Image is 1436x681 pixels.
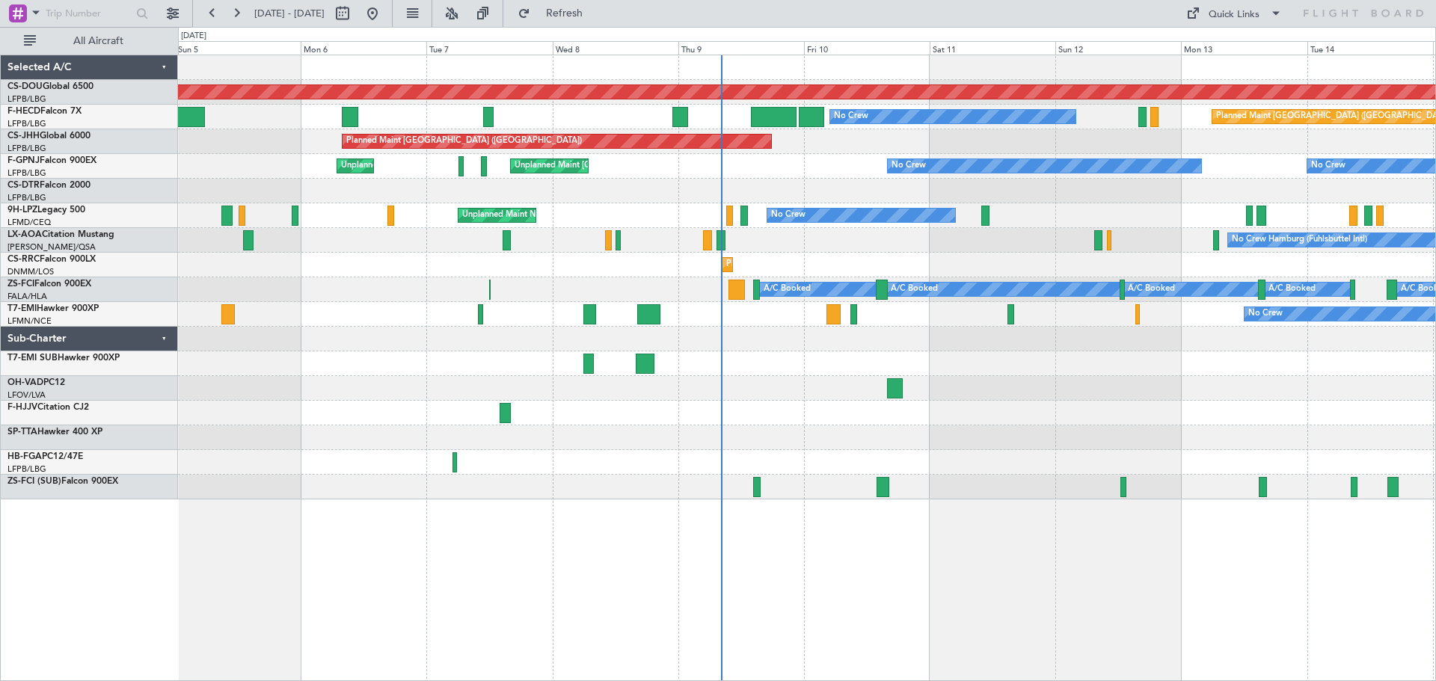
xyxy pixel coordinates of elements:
[834,105,868,128] div: No Crew
[7,477,61,486] span: ZS-FCI (SUB)
[7,82,93,91] a: CS-DOUGlobal 6500
[7,206,85,215] a: 9H-LPZLegacy 500
[7,132,40,141] span: CS-JHH
[341,155,587,177] div: Unplanned Maint [GEOGRAPHIC_DATA] ([GEOGRAPHIC_DATA])
[7,280,34,289] span: ZS-FCI
[7,156,40,165] span: F-GPNJ
[771,204,806,227] div: No Crew
[7,107,82,116] a: F-HECDFalcon 7X
[7,167,46,179] a: LFPB/LBG
[1311,155,1346,177] div: No Crew
[511,1,601,25] button: Refresh
[7,266,54,277] a: DNMM/LOS
[7,217,51,228] a: LFMD/CEQ
[7,107,40,116] span: F-HECD
[7,304,99,313] a: T7-EMIHawker 900XP
[7,82,43,91] span: CS-DOU
[1209,7,1259,22] div: Quick Links
[1248,303,1283,325] div: No Crew
[678,41,804,55] div: Thu 9
[7,241,96,253] a: [PERSON_NAME]/QSA
[726,253,881,276] div: Planned Maint Lagos ([PERSON_NAME])
[891,278,938,301] div: A/C Booked
[7,428,37,437] span: SP-TTA
[7,230,114,239] a: LX-AOACitation Mustang
[1179,1,1289,25] button: Quick Links
[7,143,46,154] a: LFPB/LBG
[930,41,1055,55] div: Sat 11
[175,41,301,55] div: Sun 5
[7,181,90,190] a: CS-DTRFalcon 2000
[533,8,596,19] span: Refresh
[254,7,325,20] span: [DATE] - [DATE]
[301,41,426,55] div: Mon 6
[1307,41,1433,55] div: Tue 14
[1181,41,1307,55] div: Mon 13
[7,118,46,129] a: LFPB/LBG
[7,428,102,437] a: SP-TTAHawker 400 XP
[7,206,37,215] span: 9H-LPZ
[892,155,926,177] div: No Crew
[7,477,118,486] a: ZS-FCI (SUB)Falcon 900EX
[7,315,52,327] a: LFMN/NCE
[7,230,42,239] span: LX-AOA
[7,403,37,412] span: F-HJJV
[7,255,40,264] span: CS-RRC
[39,36,158,46] span: All Aircraft
[7,93,46,105] a: LFPB/LBG
[7,403,89,412] a: F-HJJVCitation CJ2
[7,280,91,289] a: ZS-FCIFalcon 900EX
[764,278,811,301] div: A/C Booked
[16,29,162,53] button: All Aircraft
[7,255,96,264] a: CS-RRCFalcon 900LX
[7,156,96,165] a: F-GPNJFalcon 900EX
[7,291,47,302] a: FALA/HLA
[515,155,761,177] div: Unplanned Maint [GEOGRAPHIC_DATA] ([GEOGRAPHIC_DATA])
[7,389,46,401] a: LFOV/LVA
[181,30,206,43] div: [DATE]
[7,452,42,461] span: HB-FGA
[7,378,43,387] span: OH-VAD
[462,204,639,227] div: Unplanned Maint Nice ([GEOGRAPHIC_DATA])
[7,181,40,190] span: CS-DTR
[553,41,678,55] div: Wed 8
[7,452,83,461] a: HB-FGAPC12/47E
[804,41,930,55] div: Fri 10
[7,132,90,141] a: CS-JHHGlobal 6000
[1128,278,1175,301] div: A/C Booked
[7,354,120,363] a: T7-EMI SUBHawker 900XP
[346,130,582,152] div: Planned Maint [GEOGRAPHIC_DATA] ([GEOGRAPHIC_DATA])
[7,378,65,387] a: OH-VADPC12
[7,192,46,203] a: LFPB/LBG
[426,41,552,55] div: Tue 7
[7,304,37,313] span: T7-EMI
[1055,41,1181,55] div: Sun 12
[7,354,58,363] span: T7-EMI SUB
[1268,278,1316,301] div: A/C Booked
[46,2,132,25] input: Trip Number
[1232,229,1367,251] div: No Crew Hamburg (Fuhlsbuttel Intl)
[7,463,46,475] a: LFPB/LBG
